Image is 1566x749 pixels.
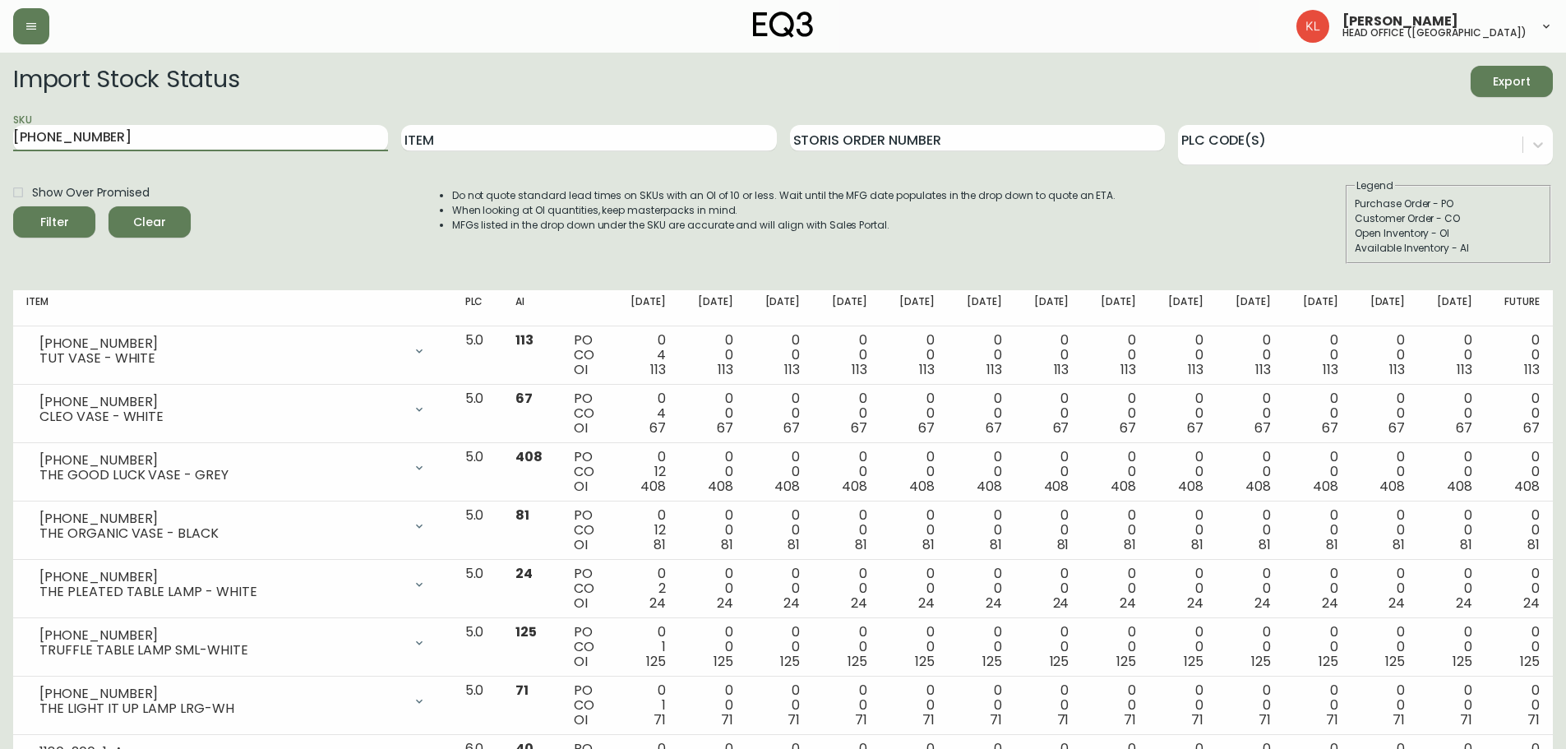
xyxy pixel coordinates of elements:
div: 0 0 [1499,450,1540,494]
div: 0 12 [625,450,666,494]
span: 81 [990,535,1002,554]
div: 0 0 [1095,450,1136,494]
div: [PHONE_NUMBER]TUT VASE - WHITE [26,333,439,369]
td: 5.0 [452,560,502,618]
div: 0 0 [1095,683,1136,728]
span: 125 [915,652,935,671]
button: Filter [13,206,95,238]
span: 408 [1313,477,1338,496]
div: 0 0 [1431,625,1472,669]
div: THE ORGANIC VASE - BLACK [39,526,403,541]
div: 0 0 [826,625,867,669]
div: Customer Order - CO [1355,211,1542,226]
span: 125 [1116,652,1136,671]
span: 113 [1255,360,1271,379]
div: PO CO [574,625,598,669]
div: [PHONE_NUMBER] [39,628,403,643]
span: 408 [1447,477,1472,496]
span: 71 [1527,710,1540,729]
th: [DATE] [679,290,746,326]
div: 0 0 [1028,566,1069,611]
div: 0 0 [1230,508,1271,553]
div: 0 0 [1499,333,1540,377]
div: 0 1 [625,683,666,728]
span: 113 [1188,360,1203,379]
div: 0 0 [894,508,935,553]
th: [DATE] [746,290,814,326]
span: 67 [783,418,800,437]
th: PLC [452,290,502,326]
div: Available Inventory - AI [1355,241,1542,256]
span: 67 [717,418,733,437]
span: Export [1484,72,1540,92]
span: 71 [515,681,529,700]
li: Do not quote standard lead times on SKUs with an OI of 10 or less. Wait until the MFG date popula... [452,188,1116,203]
div: 0 0 [1095,566,1136,611]
span: 24 [1388,594,1405,613]
div: 0 0 [826,508,867,553]
th: [DATE] [948,290,1015,326]
th: [DATE] [1149,290,1217,326]
div: PO CO [574,333,598,377]
div: 0 0 [1499,683,1540,728]
li: MFGs listed in the drop down under the SKU are accurate and will align with Sales Portal. [452,218,1116,233]
span: 113 [986,360,1002,379]
span: 81 [855,535,867,554]
div: 0 0 [1230,333,1271,377]
span: 408 [708,477,733,496]
span: 81 [1326,535,1338,554]
div: 0 0 [961,450,1002,494]
div: THE PLEATED TABLE LAMP - WHITE [39,585,403,599]
span: 71 [922,710,935,729]
span: 67 [1254,418,1271,437]
div: [PHONE_NUMBER] [39,687,403,701]
span: 125 [515,622,537,641]
div: Filter [40,212,69,233]
span: 408 [640,477,666,496]
span: 67 [1456,418,1472,437]
span: 81 [1460,535,1472,554]
span: 67 [1120,418,1136,437]
div: 0 0 [692,566,733,611]
span: 67 [851,418,867,437]
span: 125 [1251,652,1271,671]
div: 0 0 [1297,333,1338,377]
div: 0 0 [1162,391,1203,436]
div: 0 0 [1365,683,1406,728]
span: 113 [718,360,733,379]
span: 113 [1323,360,1338,379]
span: 24 [851,594,867,613]
div: 0 0 [1162,333,1203,377]
th: [DATE] [1015,290,1083,326]
div: [PHONE_NUMBER] [39,453,403,468]
div: 0 0 [1431,683,1472,728]
div: 0 0 [826,450,867,494]
div: TUT VASE - WHITE [39,351,403,366]
span: OI [574,594,588,613]
span: 113 [784,360,800,379]
div: 0 0 [1365,508,1406,553]
span: 81 [515,506,529,525]
th: AI [502,290,561,326]
span: 408 [1245,477,1271,496]
div: 0 0 [692,450,733,494]
span: 71 [1124,710,1136,729]
span: 408 [1178,477,1203,496]
span: 408 [1111,477,1136,496]
div: 0 0 [1095,625,1136,669]
div: THE GOOD LUCK VASE - GREY [39,468,403,483]
div: [PHONE_NUMBER]TRUFFLE TABLE LAMP SML-WHITE [26,625,439,661]
span: 24 [986,594,1002,613]
span: 113 [1054,360,1069,379]
span: 113 [515,331,534,349]
div: 0 0 [961,391,1002,436]
span: 408 [1044,477,1069,496]
div: 0 0 [760,566,801,611]
span: 67 [1388,418,1405,437]
span: 81 [1191,535,1203,554]
span: 67 [918,418,935,437]
div: [PHONE_NUMBER]THE LIGHT IT UP LAMP LRG-WH [26,683,439,719]
th: [DATE] [1351,290,1419,326]
div: 0 0 [1162,683,1203,728]
div: 0 0 [1162,508,1203,553]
